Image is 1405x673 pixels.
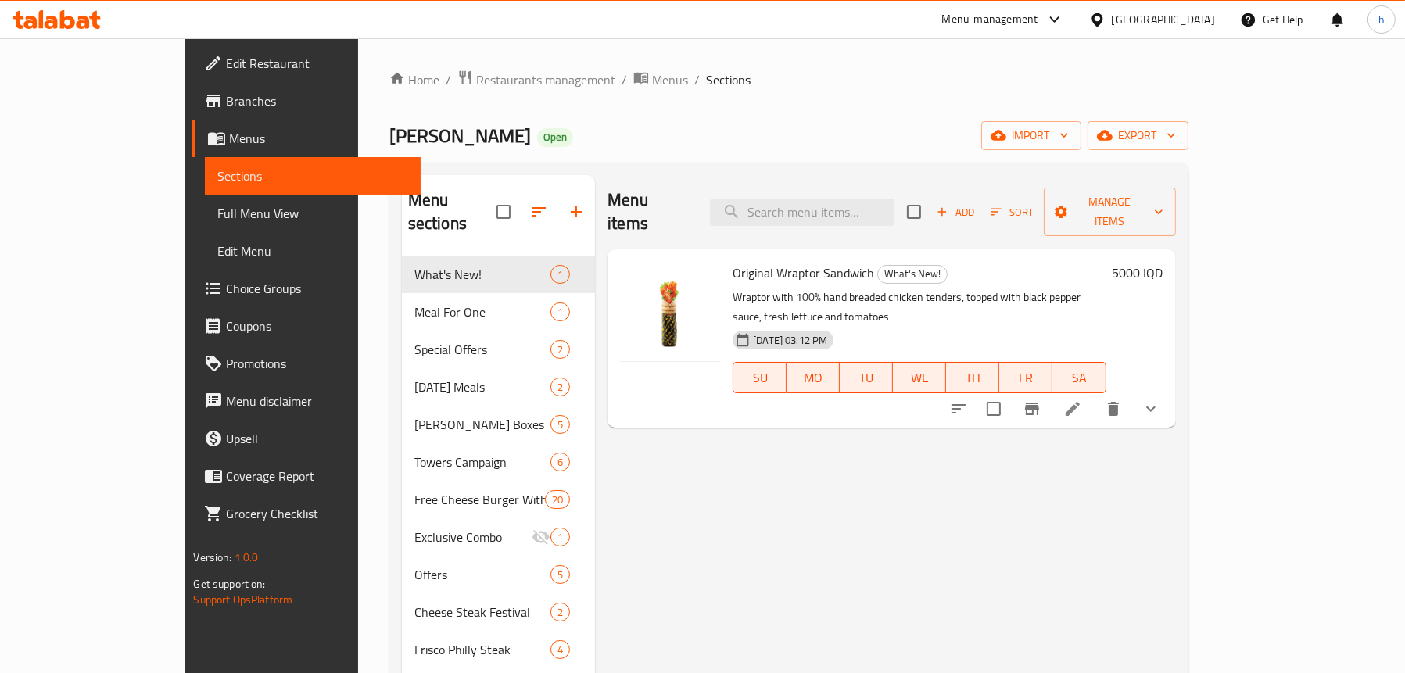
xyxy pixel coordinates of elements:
a: Upsell [192,420,420,457]
div: Offers5 [402,556,595,593]
div: Cheese Steak Festival2 [402,593,595,631]
span: h [1378,11,1385,28]
svg: Show Choices [1142,399,1160,418]
h2: Menu items [608,188,691,235]
span: Cheese Steak Festival [414,603,550,621]
div: What's New!1 [402,256,595,293]
div: items [550,528,570,546]
div: Ramadan Meals [414,378,550,396]
span: Add item [930,200,980,224]
button: delete [1095,390,1132,428]
span: Meal For One [414,302,550,321]
span: Select section [898,195,930,228]
span: 2 [551,380,569,395]
p: Wraptor with 100% hand breaded chicken tenders, topped with black pepper sauce, fresh lettuce and... [733,288,1106,327]
span: Coupons [226,317,407,335]
li: / [622,70,627,89]
a: Choice Groups [192,270,420,307]
button: FR [999,362,1052,393]
span: [DATE] 03:12 PM [747,333,833,348]
span: 5 [551,417,569,432]
a: Menus [192,120,420,157]
span: 1.0.0 [235,547,259,567]
a: Support.OpsPlatform [193,589,292,610]
div: items [550,378,570,396]
div: Special Offers [414,340,550,359]
button: export [1088,121,1188,150]
div: Towers Campaign6 [402,443,595,481]
span: Original Wraptor Sandwich [733,261,874,285]
span: Manage items [1056,192,1163,231]
span: TH [952,367,993,389]
div: [GEOGRAPHIC_DATA] [1112,11,1215,28]
span: Select to update [977,392,1010,425]
a: Sections [205,157,420,195]
svg: Inactive section [532,528,550,546]
span: SU [740,367,780,389]
nav: breadcrumb [389,70,1188,90]
span: Offers [414,565,550,584]
button: TH [946,362,999,393]
a: Branches [192,82,420,120]
div: items [545,490,570,509]
h6: 5000 IQD [1113,262,1163,284]
span: Open [537,131,573,144]
a: Coupons [192,307,420,345]
span: Exclusive Combo [414,528,532,546]
a: Grocery Checklist [192,495,420,532]
span: Free Cheese Burger With Every Large Meal [414,490,545,509]
span: Menus [229,129,407,148]
div: items [550,415,570,434]
span: 6 [551,455,569,470]
span: Menus [652,70,688,89]
img: Original Wraptor Sandwich [620,262,720,362]
button: Manage items [1044,188,1176,236]
span: What's New! [414,265,550,284]
li: / [694,70,700,89]
button: MO [787,362,840,393]
span: Sort sections [520,193,557,231]
span: export [1100,126,1176,145]
span: Edit Restaurant [226,54,407,73]
span: FR [1005,367,1046,389]
div: items [550,302,570,321]
div: items [550,265,570,284]
button: Branch-specific-item [1013,390,1051,428]
span: import [994,126,1069,145]
span: 2 [551,605,569,620]
div: What's New! [877,265,948,284]
h2: Menu sections [408,188,496,235]
button: show more [1132,390,1170,428]
span: What's New! [878,265,947,283]
span: WE [899,367,940,389]
div: [PERSON_NAME] Boxes5 [402,406,595,443]
a: Promotions [192,345,420,382]
a: Edit Restaurant [192,45,420,82]
div: Free Cheese Burger With Every Large Meal20 [402,481,595,518]
li: / [446,70,451,89]
span: 20 [546,492,569,507]
div: items [550,565,570,584]
div: Meal For One1 [402,293,595,331]
span: [PERSON_NAME] Boxes [414,415,550,434]
span: SA [1059,367,1099,389]
div: Special Offers2 [402,331,595,368]
div: Open [537,128,573,147]
button: TU [840,362,893,393]
input: search [710,199,894,226]
a: Full Menu View [205,195,420,232]
div: Exclusive Combo1 [402,518,595,556]
div: Frisco Philly Steak4 [402,631,595,668]
button: Sort [987,200,1038,224]
span: Menu disclaimer [226,392,407,410]
a: Edit menu item [1063,399,1082,418]
span: Frisco Philly Steak [414,640,550,659]
span: 1 [551,267,569,282]
a: Restaurants management [457,70,615,90]
div: items [550,603,570,621]
button: Add section [557,193,595,231]
div: Hardee's Boxes [414,415,550,434]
